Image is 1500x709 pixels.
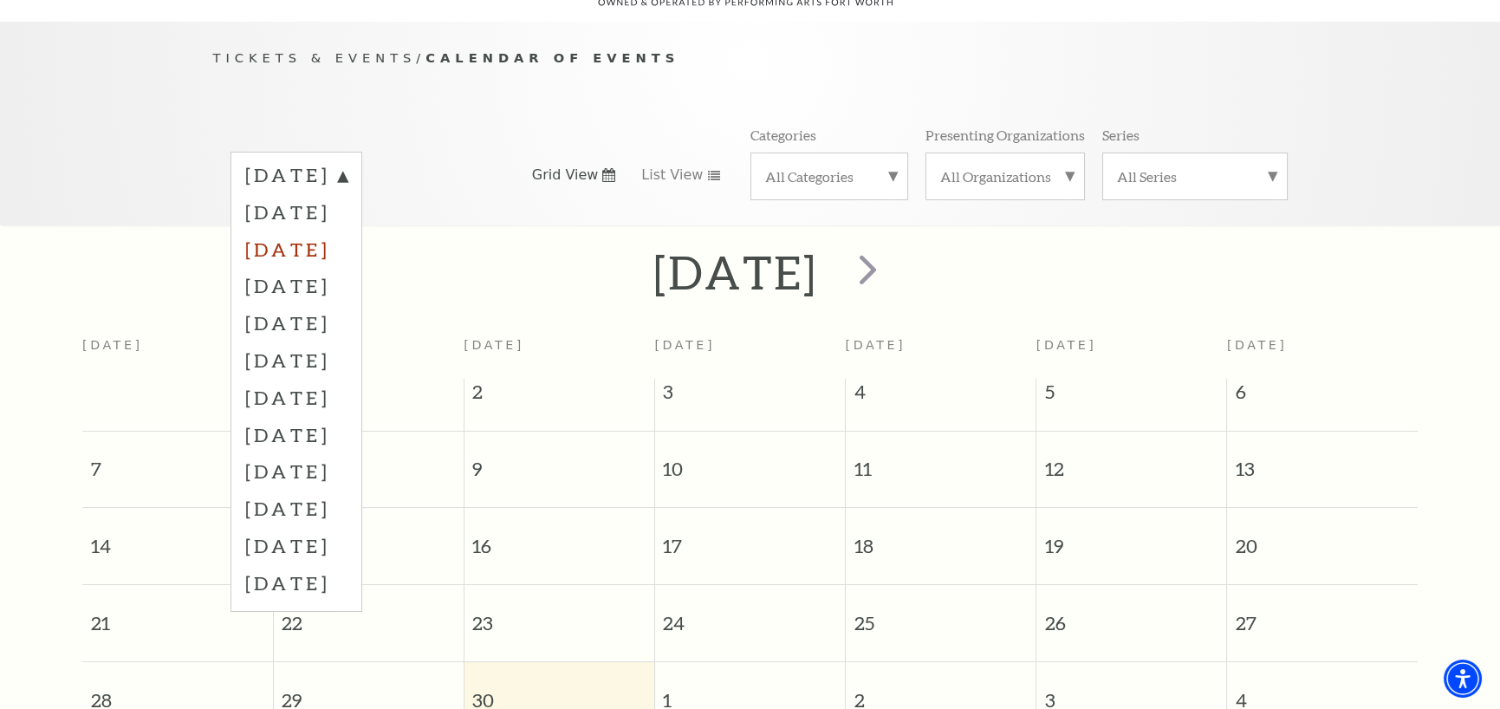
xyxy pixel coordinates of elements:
[1102,126,1140,144] p: Series
[750,126,816,144] p: Categories
[245,527,347,564] label: [DATE]
[245,231,347,268] label: [DATE]
[213,48,1288,69] p: /
[245,304,347,341] label: [DATE]
[1227,508,1418,568] span: 20
[846,585,1036,645] span: 25
[1117,167,1273,185] label: All Series
[245,490,347,527] label: [DATE]
[654,338,715,352] span: [DATE]
[765,167,893,185] label: All Categories
[245,379,347,416] label: [DATE]
[655,432,845,491] span: 10
[834,242,897,303] button: next
[464,585,654,645] span: 23
[82,585,273,645] span: 21
[655,379,845,413] span: 3
[1227,585,1418,645] span: 27
[245,193,347,231] label: [DATE]
[1444,660,1482,698] div: Accessibility Menu
[846,379,1036,413] span: 4
[464,432,654,491] span: 9
[245,452,347,490] label: [DATE]
[274,379,464,413] span: 1
[1036,585,1226,645] span: 26
[1227,379,1418,413] span: 6
[464,338,524,352] span: [DATE]
[1036,432,1226,491] span: 12
[213,50,417,65] span: Tickets & Events
[245,162,347,193] label: [DATE]
[274,432,464,491] span: 8
[532,166,599,185] span: Grid View
[641,166,703,185] span: List View
[1036,508,1226,568] span: 19
[245,267,347,304] label: [DATE]
[1227,432,1418,491] span: 13
[82,432,273,491] span: 7
[245,416,347,453] label: [DATE]
[1227,338,1288,352] span: [DATE]
[655,585,845,645] span: 24
[82,508,273,568] span: 14
[245,341,347,379] label: [DATE]
[82,328,273,379] th: [DATE]
[655,508,845,568] span: 17
[425,50,679,65] span: Calendar of Events
[464,508,654,568] span: 16
[846,432,1036,491] span: 11
[925,126,1085,144] p: Presenting Organizations
[940,167,1070,185] label: All Organizations
[846,508,1036,568] span: 18
[653,244,817,300] h2: [DATE]
[274,585,464,645] span: 22
[1036,379,1226,413] span: 5
[274,508,464,568] span: 15
[464,379,654,413] span: 2
[846,338,906,352] span: [DATE]
[1036,338,1097,352] span: [DATE]
[245,564,347,602] label: [DATE]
